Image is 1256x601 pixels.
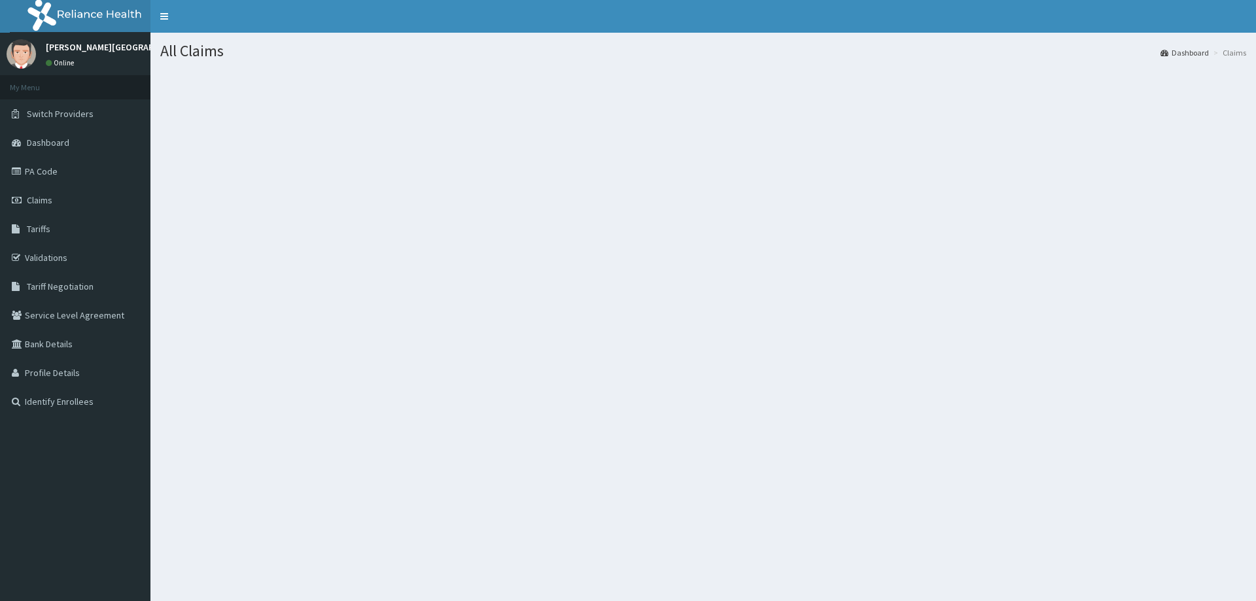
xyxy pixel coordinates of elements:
[27,281,94,292] span: Tariff Negotiation
[27,223,50,235] span: Tariffs
[27,137,69,148] span: Dashboard
[7,39,36,69] img: User Image
[27,194,52,206] span: Claims
[27,108,94,120] span: Switch Providers
[1160,47,1209,58] a: Dashboard
[1210,47,1246,58] li: Claims
[46,43,196,52] p: [PERSON_NAME][GEOGRAPHIC_DATA]
[46,58,77,67] a: Online
[160,43,1246,60] h1: All Claims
